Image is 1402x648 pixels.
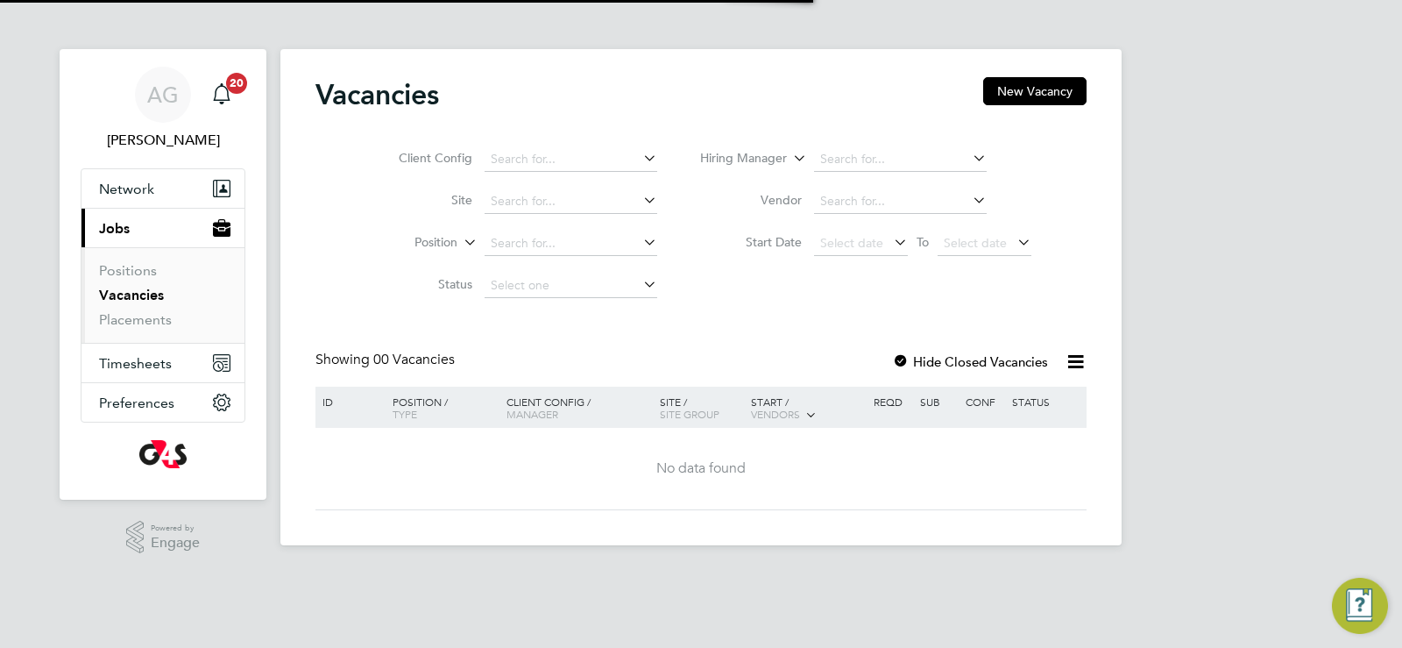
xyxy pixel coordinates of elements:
div: Sub [916,387,961,417]
button: Jobs [81,209,244,247]
input: Search for... [485,231,657,256]
label: Status [372,276,472,292]
span: Powered by [151,521,200,536]
span: Site Group [660,407,719,421]
a: Go to home page [81,440,245,468]
span: Select date [944,235,1007,251]
input: Search for... [814,147,987,172]
a: Positions [99,262,157,279]
span: Jobs [99,220,130,237]
nav: Main navigation [60,49,266,500]
span: 20 [226,73,247,94]
div: Status [1008,387,1084,417]
div: Conf [961,387,1007,417]
span: Preferences [99,395,174,411]
div: Position / [379,387,502,429]
input: Select one [485,274,657,298]
div: No data found [318,459,1084,478]
h2: Vacancies [315,77,439,112]
span: Alexandra Gergye [81,130,245,151]
div: Jobs [81,247,244,343]
span: Manager [506,407,558,421]
label: Hiring Manager [686,150,787,167]
button: Preferences [81,383,244,422]
div: Start / [747,387,869,431]
span: Timesheets [99,355,172,372]
div: Showing [315,351,458,369]
div: ID [318,387,379,417]
input: Search for... [485,189,657,214]
span: 00 Vacancies [373,351,455,368]
label: Client Config [372,150,472,166]
span: Select date [820,235,883,251]
span: AG [147,83,179,106]
button: New Vacancy [983,77,1087,105]
label: Site [372,192,472,208]
span: Vendors [751,407,800,421]
div: Site / [655,387,747,429]
a: Powered byEngage [126,521,201,554]
span: To [911,231,934,253]
input: Search for... [485,147,657,172]
a: Vacancies [99,287,164,303]
a: Placements [99,311,172,328]
label: Position [357,234,457,252]
label: Start Date [701,234,802,250]
span: Engage [151,536,200,551]
button: Network [81,169,244,208]
span: Network [99,181,154,197]
button: Timesheets [81,344,244,382]
div: Client Config / [502,387,655,429]
span: Type [393,407,417,421]
div: Reqd [869,387,915,417]
img: g4s-logo-retina.png [139,440,187,468]
a: 20 [204,67,239,123]
input: Search for... [814,189,987,214]
label: Vendor [701,192,802,208]
a: AG[PERSON_NAME] [81,67,245,151]
button: Engage Resource Center [1332,578,1388,634]
label: Hide Closed Vacancies [892,353,1048,370]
